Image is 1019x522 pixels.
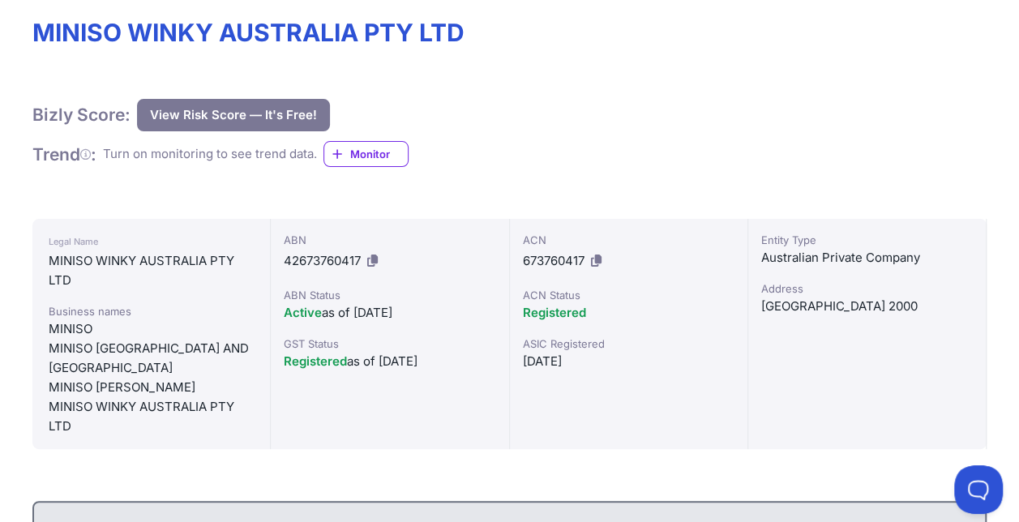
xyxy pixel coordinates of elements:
[523,232,734,248] div: ACN
[284,232,495,248] div: ABN
[284,352,495,371] div: as of [DATE]
[49,303,254,319] div: Business names
[523,287,734,303] div: ACN Status
[284,303,495,323] div: as of [DATE]
[350,146,408,162] span: Monitor
[523,352,734,371] div: [DATE]
[32,18,987,47] h1: MINISO WINKY AUSTRALIA PTY LTD
[761,297,973,316] div: [GEOGRAPHIC_DATA] 2000
[323,141,409,167] a: Monitor
[523,253,584,268] span: 673760417
[49,232,254,251] div: Legal Name
[49,378,254,397] div: MINISO [PERSON_NAME]
[284,305,322,320] span: Active
[32,104,131,126] h1: Bizly Score:
[523,336,734,352] div: ASIC Registered
[523,305,586,320] span: Registered
[284,336,495,352] div: GST Status
[103,145,317,164] div: Turn on monitoring to see trend data.
[32,143,96,165] h1: Trend :
[137,99,330,131] button: View Risk Score — It's Free!
[49,339,254,378] div: MINISO [GEOGRAPHIC_DATA] AND [GEOGRAPHIC_DATA]
[284,353,347,369] span: Registered
[49,251,254,290] div: MINISO WINKY AUSTRALIA PTY LTD
[954,465,1003,514] iframe: Toggle Customer Support
[284,287,495,303] div: ABN Status
[761,280,973,297] div: Address
[761,248,973,267] div: Australian Private Company
[49,319,254,339] div: MINISO
[49,397,254,436] div: MINISO WINKY AUSTRALIA PTY LTD
[761,232,973,248] div: Entity Type
[284,253,361,268] span: 42673760417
